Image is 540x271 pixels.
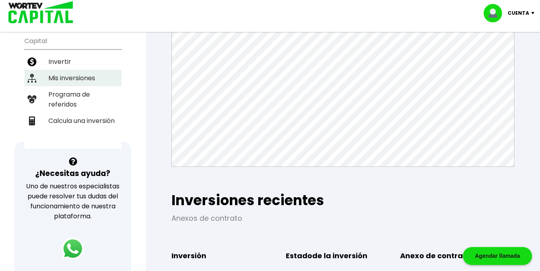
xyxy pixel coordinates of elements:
p: Cuenta [508,7,529,19]
b: Anexo de contrato [400,250,471,262]
img: inversiones-icon.6695dc30.svg [28,74,36,83]
img: calculadora-icon.17d418c4.svg [28,117,36,125]
a: Programa de referidos [24,86,122,113]
img: icon-down [529,12,540,14]
ul: Capital [24,32,122,149]
h3: ¿Necesitas ayuda? [35,168,110,179]
img: profile-image [484,4,508,22]
a: Invertir [24,53,122,70]
b: de la inversión [312,251,367,261]
b: Inversión [171,250,206,262]
img: logos_whatsapp-icon.242b2217.svg [62,237,84,260]
a: Anexos de contrato [171,213,242,223]
div: Agendar llamada [463,247,532,265]
b: Estado [286,250,367,262]
p: Uno de nuestros especialistas puede resolver tus dudas del funcionamiento de nuestra plataforma. [25,181,121,221]
a: Mis inversiones [24,70,122,86]
img: invertir-icon.b3b967d7.svg [28,57,36,66]
h2: Inversiones recientes [171,192,514,208]
img: recomiendanos-icon.9b8e9327.svg [28,95,36,104]
a: Calcula una inversión [24,113,122,129]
